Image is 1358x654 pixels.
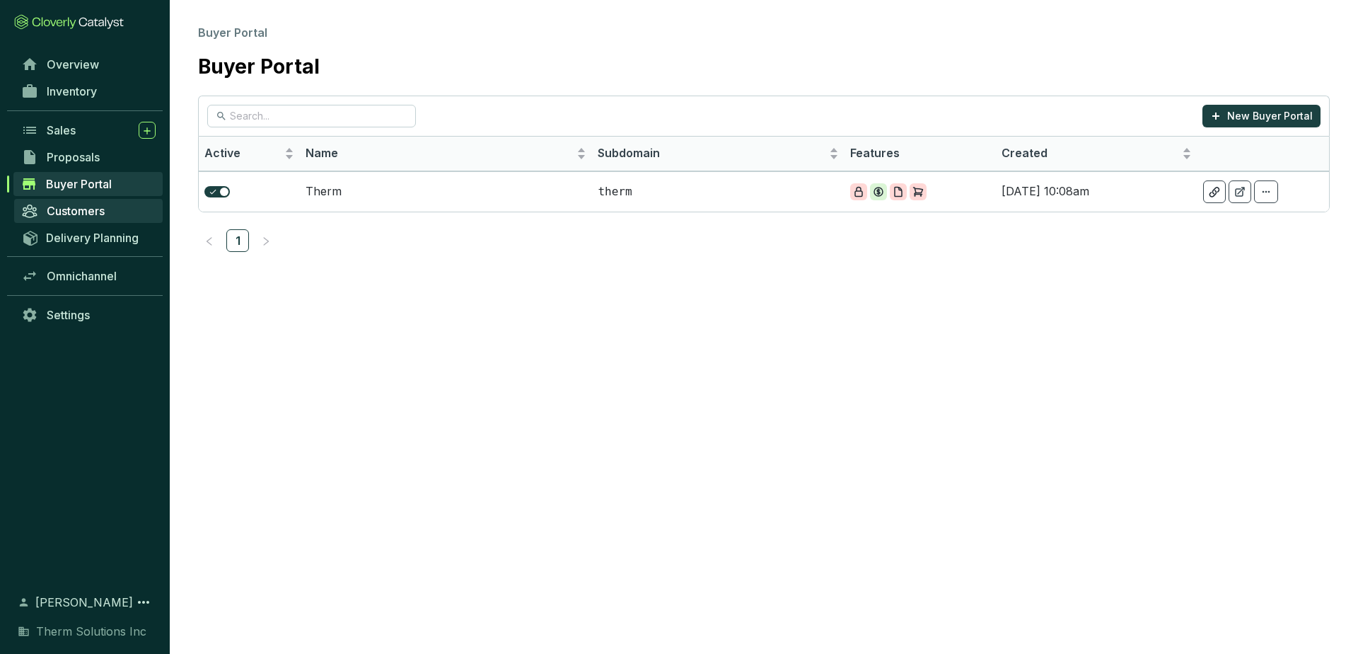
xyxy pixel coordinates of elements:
[306,146,574,161] span: Name
[47,84,97,98] span: Inventory
[46,231,139,245] span: Delivery Planning
[230,108,395,124] input: Search...
[255,229,277,252] li: Next Page
[14,264,163,288] a: Omnichannel
[47,123,76,137] span: Sales
[199,137,300,171] th: Active
[996,171,1197,212] td: [DATE] 10:08am
[1227,109,1313,123] p: New Buyer Portal
[47,204,105,218] span: Customers
[198,25,267,40] span: Buyer Portal
[300,171,593,212] td: Therm
[47,57,99,71] span: Overview
[47,150,100,164] span: Proposals
[261,236,271,246] span: right
[14,226,163,249] a: Delivery Planning
[198,55,320,79] h1: Buyer Portal
[36,623,146,640] span: Therm Solutions Inc
[198,229,221,252] button: left
[204,236,214,246] span: left
[300,137,593,171] th: Name
[1202,105,1321,127] button: New Buyer Portal
[198,229,221,252] li: Previous Page
[996,137,1197,171] th: Created
[47,308,90,322] span: Settings
[47,269,117,283] span: Omnichannel
[35,594,133,611] span: [PERSON_NAME]
[204,146,282,161] span: Active
[1002,146,1179,161] span: Created
[13,172,163,196] a: Buyer Portal
[14,303,163,327] a: Settings
[255,229,277,252] button: right
[227,230,248,251] a: 1
[14,199,163,223] a: Customers
[14,145,163,169] a: Proposals
[598,146,826,161] span: Subdomain
[14,79,163,103] a: Inventory
[598,184,839,200] p: therm
[14,118,163,142] a: Sales
[845,137,996,171] th: Features
[226,229,249,252] li: 1
[592,137,845,171] th: Subdomain
[14,52,163,76] a: Overview
[46,177,112,191] span: Buyer Portal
